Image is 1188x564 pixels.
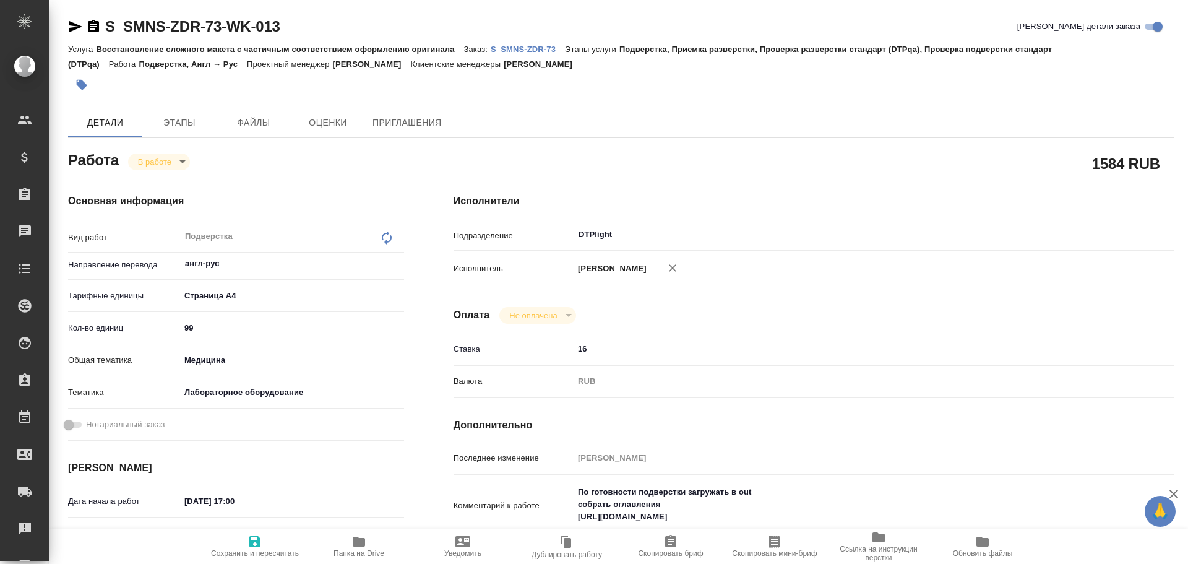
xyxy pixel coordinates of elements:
h4: Дополнительно [454,418,1174,433]
div: Лабораторное оборудование [180,382,404,403]
div: RUB [574,371,1114,392]
p: Комментарий к работе [454,500,574,512]
p: Общая тематика [68,354,180,367]
p: Работа [109,59,139,69]
input: Пустое поле [180,527,288,545]
p: Восстановление сложного макета с частичным соответствием оформлению оригинала [96,45,463,54]
span: Сохранить и пересчитать [211,549,299,558]
p: Подразделение [454,230,574,242]
button: Добавить тэг [68,71,95,98]
p: Кол-во единиц [68,322,180,334]
p: Последнее изменение [454,452,574,464]
span: 🙏 [1150,498,1171,524]
p: Валюта [454,375,574,388]
button: Дублировать работу [515,529,619,564]
button: Ссылка на инструкции верстки [827,529,931,564]
button: Сохранить и пересчитать [203,529,307,564]
span: Скопировать мини-бриф [732,549,817,558]
p: Этапы услуги [565,45,619,54]
div: Медицина [180,350,404,371]
a: S_SMNS-ZDR-73-WK-013 [105,18,280,35]
button: Удалить исполнителя [659,254,686,282]
button: Не оплачена [506,310,561,321]
span: Уведомить [444,549,481,558]
p: Тарифные единицы [68,290,180,302]
span: Файлы [224,115,283,131]
input: ✎ Введи что-нибудь [574,340,1114,358]
span: [PERSON_NAME] детали заказа [1017,20,1140,33]
span: Ссылка на инструкции верстки [834,545,923,562]
button: Скопировать мини-бриф [723,529,827,564]
h4: Оплата [454,308,490,323]
p: Ставка [454,343,574,355]
button: Open [1108,233,1110,236]
p: S_SMNS-ZDR-73 [491,45,565,54]
button: Скопировать бриф [619,529,723,564]
h2: 1584 RUB [1092,153,1160,174]
span: Папка на Drive [334,549,384,558]
h4: Основная информация [68,194,404,209]
p: Направление перевода [68,259,180,271]
button: Скопировать ссылку для ЯМессенджера [68,19,83,34]
span: Дублировать работу [532,550,602,559]
span: Оценки [298,115,358,131]
p: [PERSON_NAME] [574,262,647,275]
p: Проектный менеджер [247,59,332,69]
textarea: По готовности подверстки загружать в out собрать оглавления [URL][DOMAIN_NAME] [574,482,1114,527]
p: [PERSON_NAME] [504,59,582,69]
span: Этапы [150,115,209,131]
div: Страница А4 [180,285,404,306]
p: Тематика [68,386,180,399]
button: Open [397,262,400,265]
p: Исполнитель [454,262,574,275]
h4: Исполнители [454,194,1174,209]
p: Вид работ [68,232,180,244]
button: Папка на Drive [307,529,411,564]
span: Скопировать бриф [638,549,703,558]
span: Детали [75,115,135,131]
input: Пустое поле [574,449,1114,467]
span: Нотариальный заказ [86,419,165,431]
button: В работе [134,157,175,167]
p: [PERSON_NAME] [333,59,411,69]
span: Обновить файлы [953,549,1013,558]
input: ✎ Введи что-нибудь [180,319,404,337]
button: Скопировать ссылку [86,19,101,34]
p: Услуга [68,45,96,54]
div: В работе [128,154,190,170]
h2: Работа [68,148,119,170]
button: Обновить файлы [931,529,1035,564]
button: Уведомить [411,529,515,564]
p: Дата начала работ [68,495,180,508]
p: Заказ: [464,45,491,54]
a: S_SMNS-ZDR-73 [491,43,565,54]
button: 🙏 [1145,496,1176,527]
input: ✎ Введи что-нибудь [180,492,288,510]
div: В работе [499,307,575,324]
span: Приглашения [372,115,442,131]
h4: [PERSON_NAME] [68,461,404,475]
p: Подверстка, Англ → Рус [139,59,247,69]
p: Клиентские менеджеры [410,59,504,69]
